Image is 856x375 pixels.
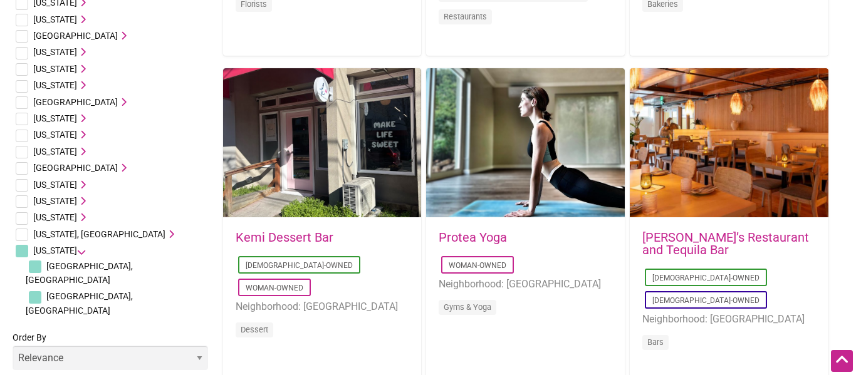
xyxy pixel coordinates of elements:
span: [US_STATE] [33,146,77,157]
span: [US_STATE] [33,180,77,190]
a: [DEMOGRAPHIC_DATA]-Owned [652,296,759,305]
span: [GEOGRAPHIC_DATA], [GEOGRAPHIC_DATA] [26,291,133,315]
span: [US_STATE] [33,47,77,57]
a: Bars [647,337,664,347]
a: [DEMOGRAPHIC_DATA]-Owned [246,261,353,270]
li: Neighborhood: [GEOGRAPHIC_DATA] [236,299,409,315]
select: Order By [13,346,208,370]
span: [US_STATE] [33,64,77,74]
span: [US_STATE], [GEOGRAPHIC_DATA] [33,229,165,239]
li: Neighborhood: [GEOGRAPHIC_DATA] [642,311,816,327]
a: Woman-Owned [246,284,303,292]
li: Neighborhood: [GEOGRAPHIC_DATA] [439,276,612,292]
span: [US_STATE] [33,80,77,90]
a: Kemi Dessert Bar [236,230,333,245]
span: [GEOGRAPHIC_DATA] [33,31,118,41]
a: [DEMOGRAPHIC_DATA]-Owned [652,274,759,282]
span: [GEOGRAPHIC_DATA], [GEOGRAPHIC_DATA] [26,261,133,285]
a: Dessert [241,325,268,334]
a: [PERSON_NAME]’s Restaurant and Tequila Bar [642,230,809,257]
span: [US_STATE] [33,113,77,123]
span: [US_STATE] [33,245,77,255]
a: Protea Yoga [439,230,507,245]
a: Gyms & Yoga [444,302,491,312]
span: [US_STATE] [33,212,77,222]
span: [GEOGRAPHIC_DATA] [33,97,118,107]
a: Woman-Owned [449,261,506,270]
span: [GEOGRAPHIC_DATA] [33,163,118,173]
span: [US_STATE] [33,196,77,206]
span: [US_STATE] [33,130,77,140]
a: Restaurants [444,12,487,21]
span: [US_STATE] [33,14,77,24]
div: Scroll Back to Top [831,350,853,372]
